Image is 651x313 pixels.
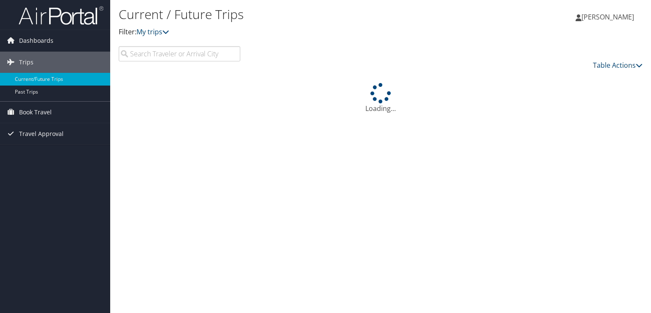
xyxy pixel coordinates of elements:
[576,4,643,30] a: [PERSON_NAME]
[19,6,103,25] img: airportal-logo.png
[119,46,240,61] input: Search Traveler or Arrival City
[19,123,64,144] span: Travel Approval
[593,61,643,70] a: Table Actions
[136,27,169,36] a: My trips
[119,27,468,38] p: Filter:
[19,52,33,73] span: Trips
[581,12,634,22] span: [PERSON_NAME]
[19,30,53,51] span: Dashboards
[19,102,52,123] span: Book Travel
[119,6,468,23] h1: Current / Future Trips
[119,83,643,114] div: Loading...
